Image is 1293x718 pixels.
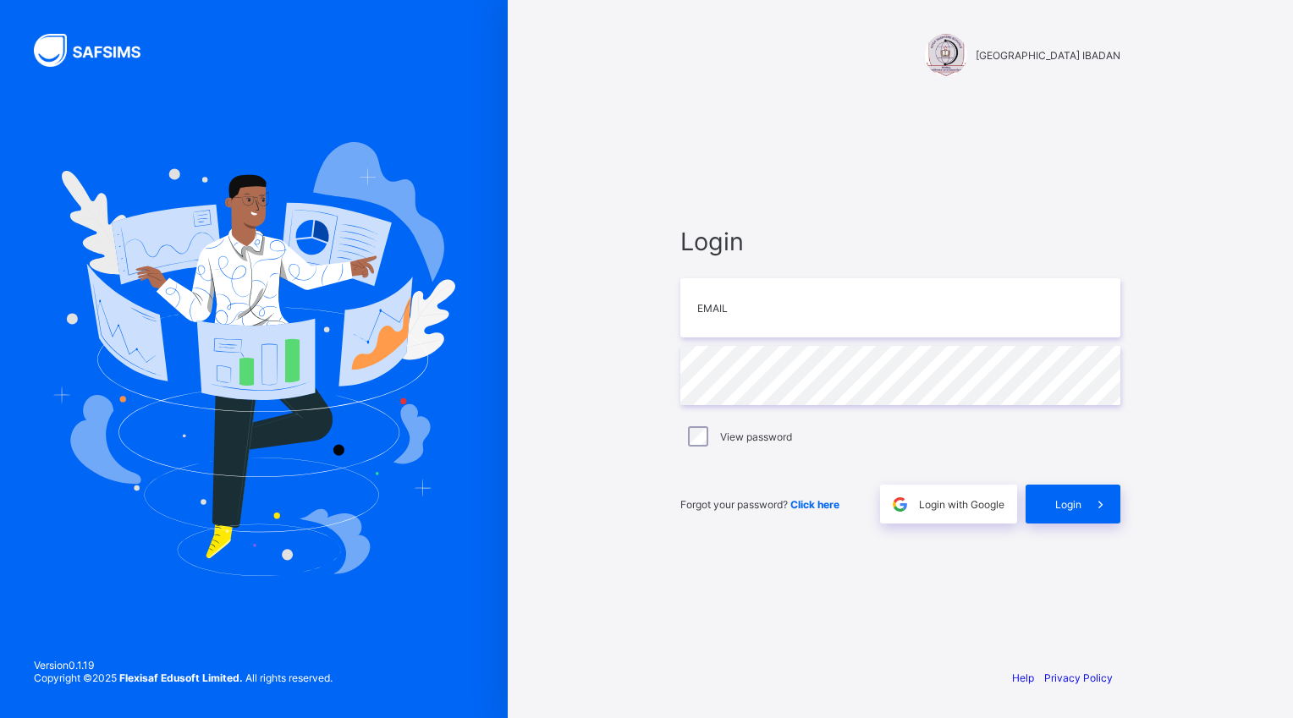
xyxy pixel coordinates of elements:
label: View password [720,430,792,443]
span: Login [1055,498,1081,511]
img: google.396cfc9801f0270233282035f929180a.svg [890,495,910,514]
a: Click here [790,498,839,511]
span: Login [680,227,1120,256]
img: SAFSIMS Logo [34,34,161,67]
span: [GEOGRAPHIC_DATA] IBADAN [976,49,1120,62]
strong: Flexisaf Edusoft Limited. [119,671,243,684]
span: Copyright © 2025 All rights reserved. [34,671,333,684]
a: Help [1012,671,1034,684]
span: Login with Google [919,498,1004,511]
span: Version 0.1.19 [34,659,333,671]
span: Forgot your password? [680,498,839,511]
img: Hero Image [52,142,455,575]
a: Privacy Policy [1044,671,1113,684]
